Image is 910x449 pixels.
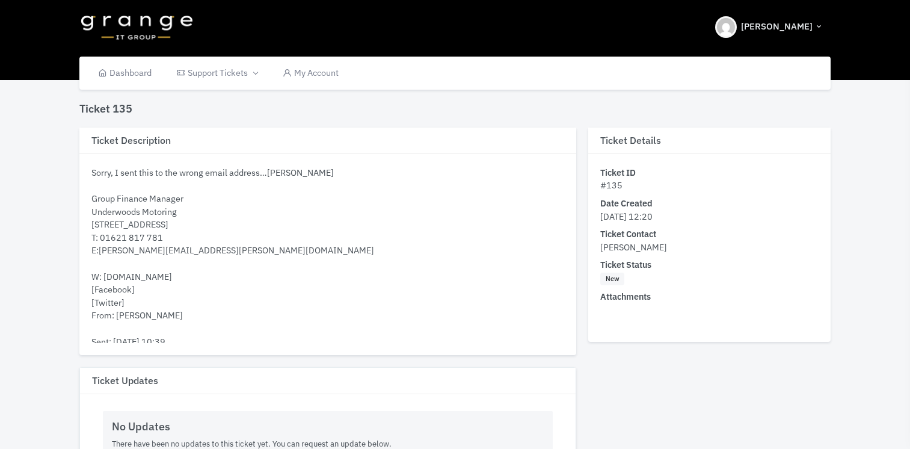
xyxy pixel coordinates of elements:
span: #135 [600,179,623,191]
span: New [600,273,624,286]
dt: Date Created [600,197,819,210]
h5: No Updates [112,420,544,433]
h3: Ticket Details [588,128,831,154]
a: Dashboard [85,57,164,90]
dt: Ticket Status [600,258,819,271]
h3: Ticket Updates [80,368,576,394]
h4: Ticket 135 [79,102,132,116]
button: [PERSON_NAME] [708,6,831,48]
h3: Ticket Description [79,128,576,154]
dt: Ticket ID [600,166,819,179]
a: My Account [270,57,351,90]
a: Support Tickets [164,57,270,90]
span: [PERSON_NAME] [741,20,813,34]
span: [PERSON_NAME] [600,241,667,253]
dt: Attachments [600,290,819,303]
span: [DATE] 12:20 [600,211,653,222]
img: Header Avatar [715,16,737,38]
dt: Ticket Contact [600,228,819,241]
